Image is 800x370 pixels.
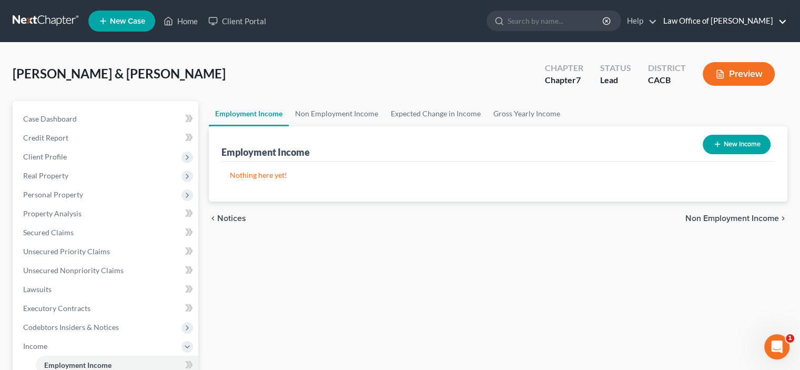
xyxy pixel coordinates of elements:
a: Lawsuits [15,280,198,299]
a: Law Office of [PERSON_NAME] [658,12,787,31]
a: Home [158,12,203,31]
button: chevron_left Notices [209,214,246,223]
span: Non Employment Income [685,214,779,223]
div: CACB [648,74,686,86]
a: Credit Report [15,128,198,147]
span: Client Profile [23,152,67,161]
span: [PERSON_NAME] & [PERSON_NAME] [13,66,226,81]
a: Unsecured Nonpriority Claims [15,261,198,280]
span: Codebtors Insiders & Notices [23,323,119,332]
a: Expected Change in Income [384,101,487,126]
a: Executory Contracts [15,299,198,318]
a: Secured Claims [15,223,198,242]
div: Status [600,62,631,74]
span: Unsecured Priority Claims [23,247,110,256]
a: Employment Income [209,101,289,126]
span: Property Analysis [23,209,82,218]
p: Nothing here yet! [230,170,766,181]
a: Help [622,12,657,31]
iframe: Intercom live chat [764,334,789,359]
i: chevron_left [209,214,217,223]
a: Client Portal [203,12,271,31]
span: 7 [576,75,581,85]
span: New Case [110,17,145,25]
span: Executory Contracts [23,304,90,313]
span: Notices [217,214,246,223]
a: Non Employment Income [289,101,384,126]
a: Gross Yearly Income [487,101,566,126]
span: Income [23,342,47,351]
div: Lead [600,74,631,86]
span: Lawsuits [23,285,52,294]
div: Chapter [545,74,583,86]
span: 1 [786,334,794,343]
span: Unsecured Nonpriority Claims [23,266,124,275]
span: Secured Claims [23,228,74,237]
a: Unsecured Priority Claims [15,242,198,261]
span: Employment Income [44,361,112,369]
span: Credit Report [23,133,68,142]
div: District [648,62,686,74]
i: chevron_right [779,214,787,223]
div: Chapter [545,62,583,74]
a: Case Dashboard [15,109,198,128]
span: Real Property [23,171,68,180]
button: Preview [703,62,775,86]
input: Search by name... [508,11,604,31]
span: Case Dashboard [23,114,77,123]
div: Employment Income [221,146,310,158]
span: Personal Property [23,190,83,199]
button: New Income [703,135,771,154]
a: Property Analysis [15,204,198,223]
button: Non Employment Income chevron_right [685,214,787,223]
